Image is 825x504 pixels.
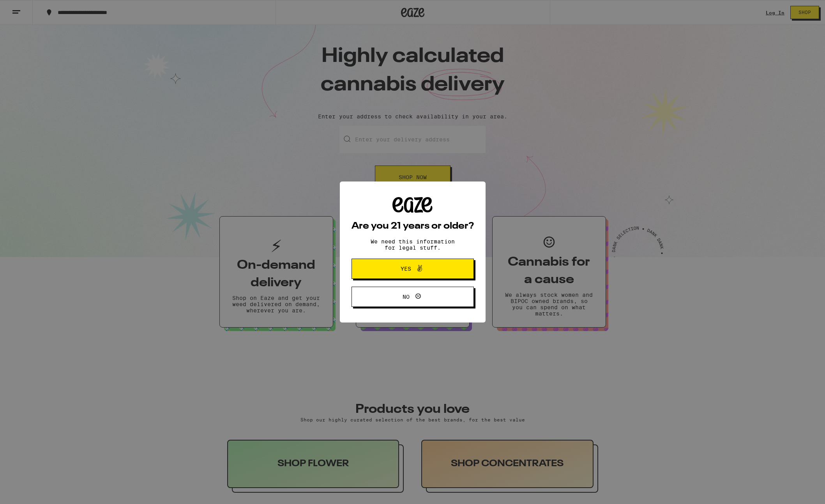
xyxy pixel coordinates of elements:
button: No [352,287,474,307]
span: Yes [401,266,411,271]
span: Hi. Need any help? [5,5,56,12]
button: Yes [352,259,474,279]
h2: Are you 21 years or older? [352,222,474,231]
p: We need this information for legal stuff. [364,238,461,251]
span: No [403,294,410,300]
